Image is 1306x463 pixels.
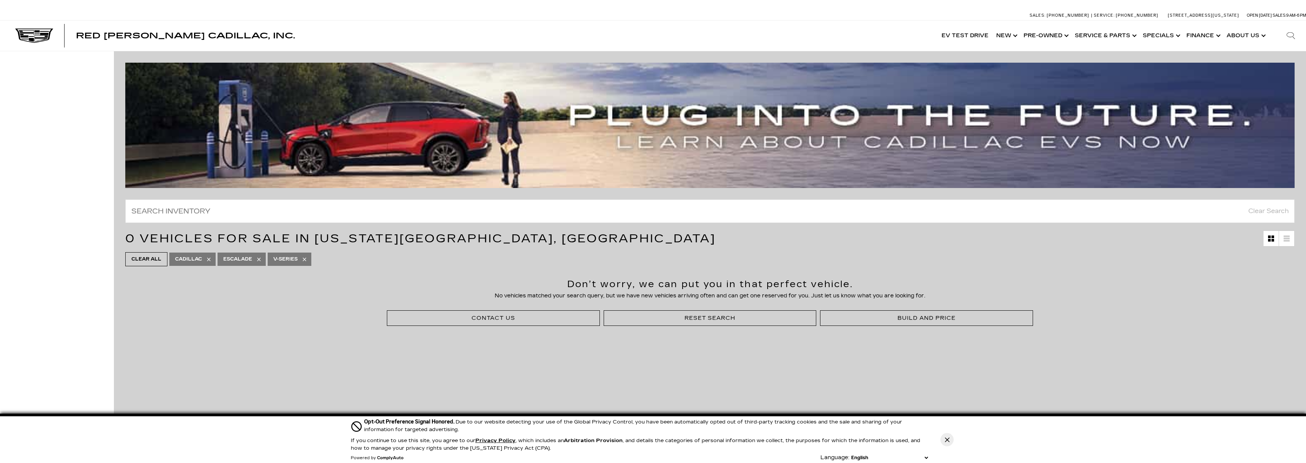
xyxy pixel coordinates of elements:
a: Sales: [PHONE_NUMBER] [1030,13,1091,17]
a: New [992,21,1020,51]
a: Service: [PHONE_NUMBER] [1091,13,1160,17]
span: Cadillac [175,254,202,264]
span: 0 Vehicles for Sale in [US_STATE][GEOGRAPHIC_DATA], [GEOGRAPHIC_DATA] [125,232,716,245]
a: Privacy Policy [475,438,516,444]
a: Finance [1183,21,1223,51]
a: Pre-Owned [1020,21,1071,51]
span: Service: [1094,13,1115,18]
span: Sales: [1030,13,1046,18]
h2: Don’t worry, we can put you in that perfect vehicle. [277,280,1144,289]
strong: Arbitration Provision [564,438,623,444]
a: Service & Parts [1071,21,1139,51]
div: Build and Price [820,310,1033,326]
p: If you continue to use this site, you agree to our , which includes an , and details the categori... [351,438,920,451]
span: Escalade [223,254,252,264]
div: Due to our website detecting your use of the Global Privacy Control, you have been automatically ... [364,418,930,433]
span: Opt-Out Preference Signal Honored . [364,419,456,425]
span: [PHONE_NUMBER] [1116,13,1158,18]
img: Cadillac Dark Logo with Cadillac White Text [15,28,53,43]
a: ComplyAuto [377,456,404,460]
span: 9 AM-6 PM [1286,13,1306,18]
span: V-Series [273,254,298,264]
p: No vehicles matched your search query, but we have new vehicles arriving often and can get one re... [277,292,1144,299]
a: [STREET_ADDRESS][US_STATE] [1168,13,1239,18]
a: Specials [1139,21,1183,51]
span: [PHONE_NUMBER] [1047,13,1089,18]
div: Reset Search [604,310,817,326]
div: Contact Us [472,314,515,322]
span: Open [DATE] [1247,13,1272,18]
button: Close Button [940,433,954,446]
span: Sales: [1273,13,1286,18]
a: About Us [1223,21,1268,51]
img: ev-blog-post-banners4 [125,63,1295,188]
span: Clear All [131,254,161,264]
div: Contact Us [387,310,600,326]
select: Language Select [849,454,930,461]
span: Red [PERSON_NAME] Cadillac, Inc. [76,31,295,40]
div: Language: [820,455,849,460]
input: Search Inventory [125,199,1295,223]
a: Red [PERSON_NAME] Cadillac, Inc. [76,32,295,40]
div: Reset Search [685,314,736,322]
a: EV Test Drive [938,21,992,51]
div: Build and Price [897,314,955,322]
div: Powered by [351,456,404,460]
